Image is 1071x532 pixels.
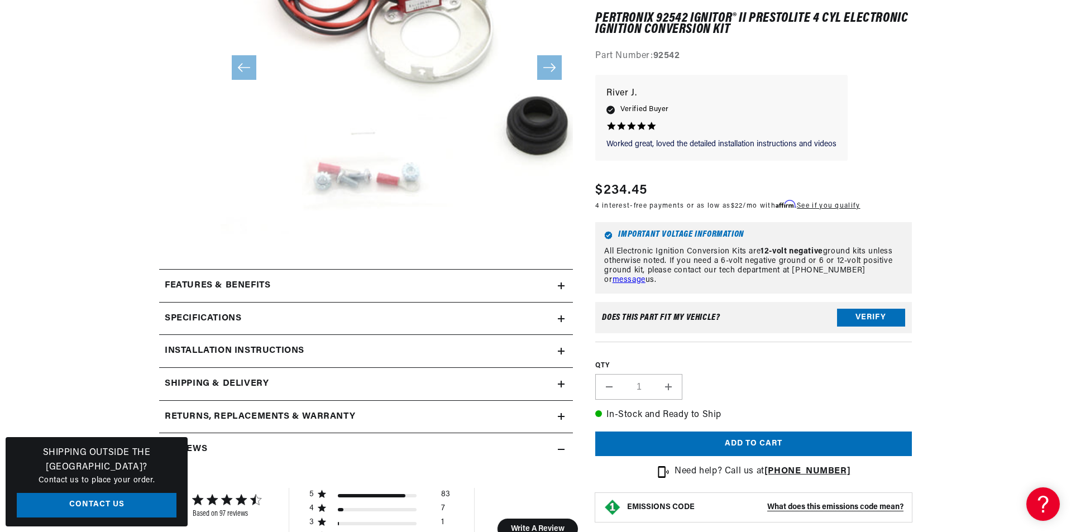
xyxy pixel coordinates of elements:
[604,247,903,285] p: All Electronic Ignition Conversion Kits are ground kits unless otherwise noted. If you need a 6-v...
[595,181,647,201] span: $234.45
[606,86,836,102] p: River J.
[232,55,256,80] button: Slide left
[627,503,695,511] strong: EMISSIONS CODE
[309,504,450,517] div: 4 star by 7 reviews
[837,309,905,327] button: Verify
[309,504,314,514] div: 4
[764,467,850,476] a: [PHONE_NUMBER]
[613,276,646,284] a: message
[309,517,450,531] div: 3 star by 1 reviews
[309,490,450,504] div: 5 star by 83 reviews
[159,368,573,400] summary: Shipping & Delivery
[653,52,680,61] strong: 92542
[193,510,261,518] div: Based on 97 reviews
[627,502,903,512] button: EMISSIONS CODEWhat does this emissions code mean?
[165,344,304,358] h2: Installation instructions
[159,335,573,367] summary: Installation instructions
[595,408,912,423] p: In-Stock and Ready to Ship
[595,201,860,212] p: 4 interest-free payments or as low as /mo with .
[595,50,912,64] div: Part Number:
[17,446,176,475] h3: Shipping Outside the [GEOGRAPHIC_DATA]?
[159,433,573,466] summary: Reviews
[159,270,573,302] summary: Features & Benefits
[604,231,903,239] h6: Important Voltage Information
[165,311,241,326] h2: Specifications
[537,55,562,80] button: Slide right
[165,377,269,391] h2: Shipping & Delivery
[797,203,860,210] a: See if you qualify - Learn more about Affirm Financing (opens in modal)
[17,493,176,518] a: Contact Us
[604,499,621,516] img: Emissions code
[159,401,573,433] summary: Returns, Replacements & Warranty
[309,490,314,500] div: 5
[441,517,444,531] div: 1
[441,504,445,517] div: 7
[441,490,450,504] div: 83
[767,503,903,511] strong: What does this emissions code mean?
[761,247,823,256] strong: 12-volt negative
[731,203,743,210] span: $22
[309,517,314,528] div: 3
[165,279,270,293] h2: Features & Benefits
[675,465,850,480] p: Need help? Call us at
[595,362,912,371] label: QTY
[159,303,573,335] summary: Specifications
[165,410,355,424] h2: Returns, Replacements & Warranty
[17,475,176,487] p: Contact us to place your order.
[595,13,912,36] h1: PerTronix 92542 Ignitor® II Prestolite 4 cyl Electronic Ignition Conversion Kit
[776,200,795,209] span: Affirm
[595,432,912,457] button: Add to cart
[602,314,720,323] div: Does This part fit My vehicle?
[620,104,668,116] span: Verified Buyer
[606,139,836,150] p: Worked great, loved the detailed installation instructions and videos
